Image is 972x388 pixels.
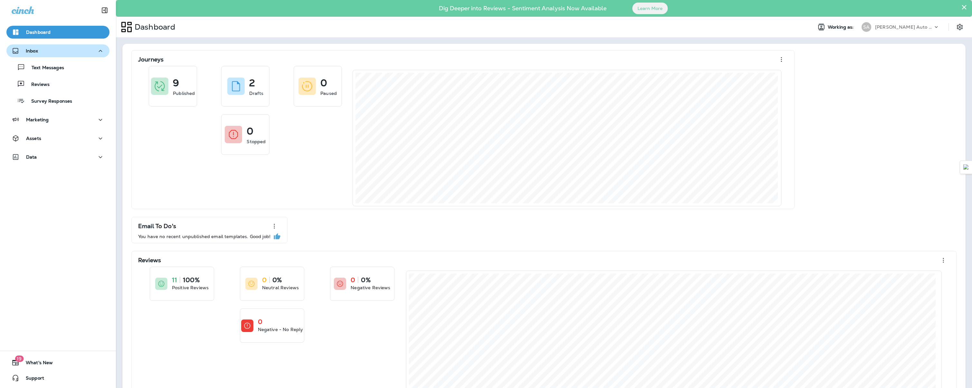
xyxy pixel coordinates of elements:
[632,3,668,14] button: Learn More
[6,113,109,126] button: Marketing
[173,80,179,86] p: 9
[320,80,327,86] p: 0
[173,90,195,97] p: Published
[25,82,50,88] p: Reviews
[138,56,164,63] p: Journeys
[361,277,370,283] p: 0%
[15,356,24,362] span: 19
[862,22,871,32] div: SA
[351,277,355,283] p: 0
[6,60,109,74] button: Text Messages
[258,319,262,325] p: 0
[6,44,109,57] button: Inbox
[6,26,109,39] button: Dashboard
[6,356,109,369] button: 19What's New
[963,164,969,170] img: Detect Auto
[26,117,49,122] p: Marketing
[828,24,855,30] span: Working as:
[6,151,109,163] button: Data
[247,128,253,134] p: 0
[26,48,38,53] p: Inbox
[96,4,114,17] button: Collapse Sidebar
[19,375,44,383] span: Support
[875,24,933,30] p: [PERSON_NAME] Auto Service & Tire Pros
[6,77,109,91] button: Reviews
[258,326,303,333] p: Negative - No Reply
[6,132,109,145] button: Assets
[351,284,390,291] p: Negative Reviews
[25,65,64,71] p: Text Messages
[138,223,176,229] p: Email To Do's
[247,138,266,145] p: Stopped
[26,154,37,160] p: Data
[26,136,41,141] p: Assets
[320,90,337,97] p: Paused
[19,360,53,368] span: What's New
[272,277,282,283] p: 0%
[420,7,625,9] p: Dig Deeper into Reviews - Sentiment Analysis Now Available
[172,277,177,283] p: 11
[25,98,72,105] p: Survey Responses
[6,94,109,107] button: Survey Responses
[172,284,209,291] p: Positive Reviews
[954,21,966,33] button: Settings
[262,284,299,291] p: Neutral Reviews
[262,277,267,283] p: 0
[6,372,109,384] button: Support
[183,277,200,283] p: 100%
[961,2,967,12] button: Close
[138,257,161,263] p: Reviews
[132,22,175,32] p: Dashboard
[26,30,51,35] p: Dashboard
[138,234,270,239] p: You have no recent unpublished email templates. Good job!
[249,80,255,86] p: 2
[249,90,263,97] p: Drafts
